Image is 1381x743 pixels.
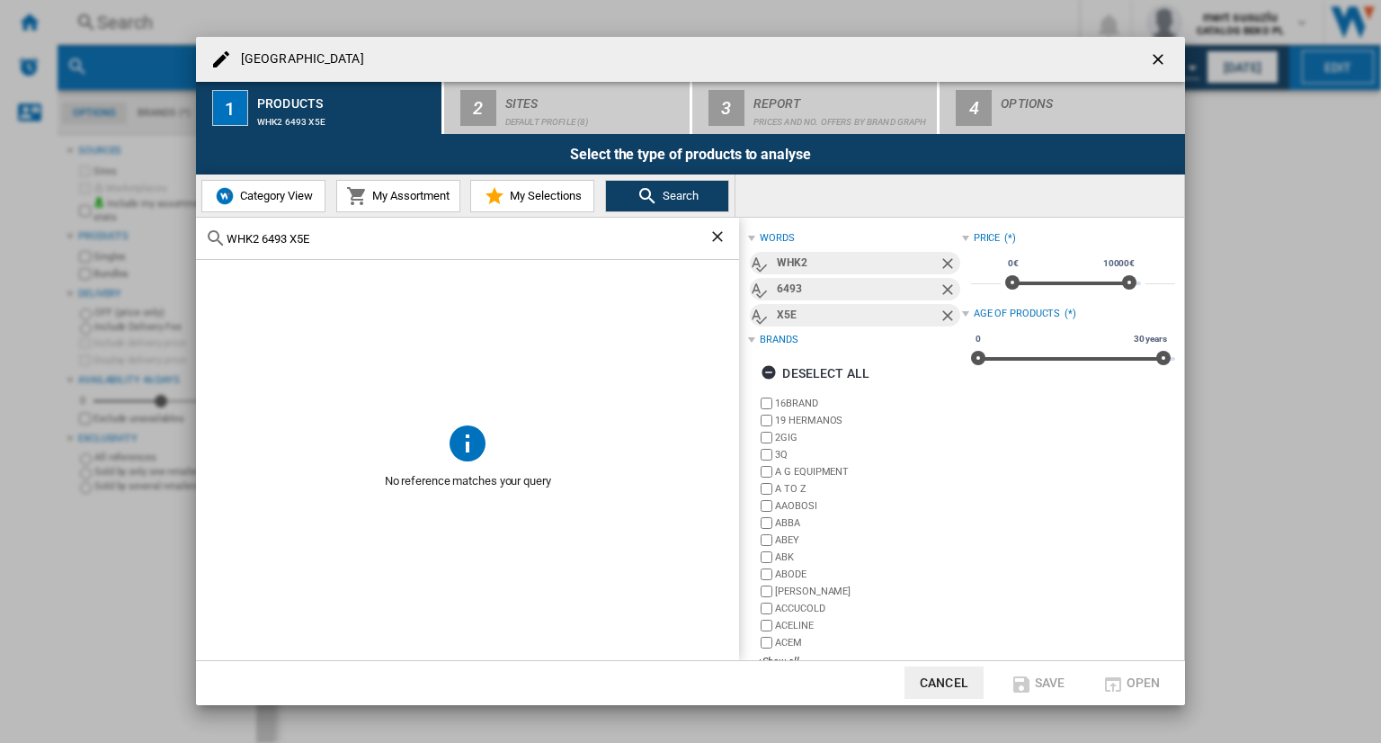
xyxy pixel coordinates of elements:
div: X5E [777,304,938,327]
h4: [GEOGRAPHIC_DATA] [232,50,364,68]
img: wiser-icon-blue.png [214,185,236,207]
label: ACEM [775,636,961,649]
span: Search [658,189,699,202]
input: brand.name [761,568,772,580]
label: 16BRAND [775,397,961,410]
input: brand.name [761,483,772,495]
button: getI18NText('BUTTONS.CLOSE_DIALOG') [1142,41,1178,77]
input: brand.name [761,466,772,478]
div: Products [257,89,434,108]
button: 1 Products WHK2 6493 X5E [196,82,443,134]
input: brand.name [761,449,772,461]
div: Age of products [974,307,1061,321]
div: Default profile (8) [505,108,682,127]
input: brand.name [761,586,772,597]
span: Open [1127,676,1161,690]
ng-md-icon: Remove [939,255,960,276]
div: 4 [956,90,992,126]
button: Search [605,180,729,212]
div: Brands [760,333,797,347]
label: ABK [775,551,961,564]
button: Cancel [904,667,984,699]
button: Deselect all [755,357,875,389]
input: brand.name [761,603,772,614]
div: WHK2 [777,252,938,274]
div: Deselect all [761,357,869,389]
label: ABEY [775,533,961,547]
input: brand.name [761,637,772,649]
label: 19 HERMANOS [775,414,961,427]
button: 3 Report Prices and No. offers by brand graph [692,82,940,134]
label: 2GIG [775,431,961,444]
label: A G EQUIPMENT [775,465,961,479]
div: Report [753,89,931,108]
div: Select the type of products to analyse [196,134,1185,175]
input: brand.name [761,551,772,563]
button: My Assortment [336,180,460,212]
input: Search Reference [227,232,708,246]
div: Sites [505,89,682,108]
span: No reference matches your query [196,464,739,498]
input: brand.name [761,534,772,546]
label: A TO Z [775,482,961,496]
div: 3 [708,90,744,126]
button: My Selections [470,180,594,212]
label: ABODE [775,568,961,581]
ng-md-icon: Remove [939,281,960,302]
span: 0€ [1005,256,1021,271]
label: ACELINE [775,619,961,632]
ng-md-icon: Remove [939,307,960,328]
span: 0 [973,332,984,346]
label: AAOBOSI [775,499,961,513]
ng-md-icon: Clear search [708,228,730,249]
input: brand.name [761,398,772,409]
div: Prices and No. offers by brand graph [753,108,931,127]
div: words [760,231,795,246]
div: 1 [212,90,248,126]
div: 6493 [777,278,938,300]
input: brand.name [761,432,772,443]
span: Save [1035,676,1065,690]
div: 2 [460,90,496,126]
button: Category View [201,180,325,212]
span: My Selections [505,189,582,202]
input: brand.name [761,500,772,512]
div: +Show all [757,655,961,668]
span: 10000€ [1100,256,1137,271]
span: 30 years [1131,332,1170,346]
label: 3Q [775,448,961,461]
input: brand.name [761,415,772,426]
label: [PERSON_NAME] [775,585,961,598]
button: Open [1091,667,1171,699]
ng-md-icon: getI18NText('BUTTONS.CLOSE_DIALOG') [1149,50,1171,72]
div: WHK2 6493 X5E [257,108,434,127]
button: 4 Options [940,82,1185,134]
button: Save [998,667,1077,699]
label: ACCUCOLD [775,602,961,615]
input: brand.name [761,517,772,529]
input: brand.name [761,620,772,631]
span: Category View [236,189,313,202]
span: My Assortment [368,189,450,202]
div: Price [974,231,1001,246]
div: Options [1001,89,1178,108]
button: 2 Sites Default profile (8) [444,82,691,134]
label: ABBA [775,516,961,530]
